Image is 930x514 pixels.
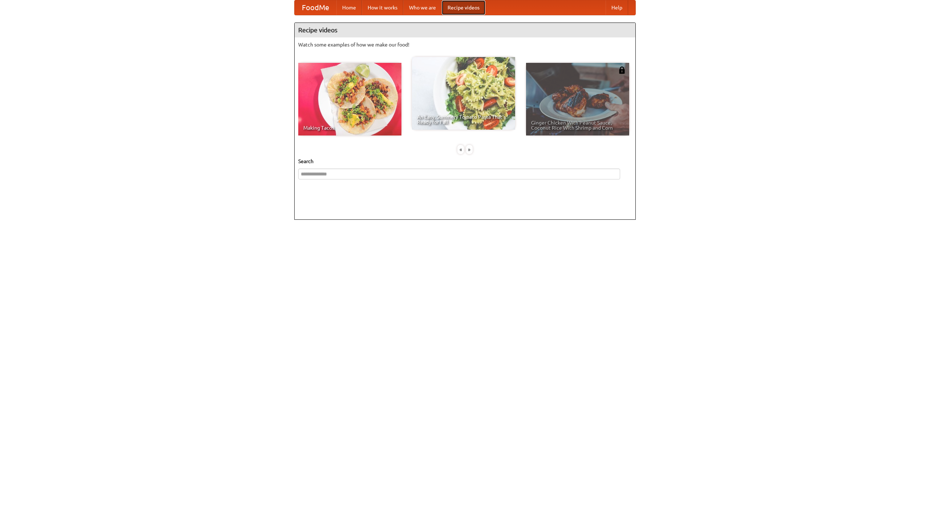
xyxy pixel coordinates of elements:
a: FoodMe [295,0,336,15]
span: An Easy, Summery Tomato Pasta That's Ready for Fall [417,114,510,125]
a: Home [336,0,362,15]
h5: Search [298,158,632,165]
a: Help [606,0,628,15]
h4: Recipe videos [295,23,635,37]
a: Making Tacos [298,63,401,135]
span: Making Tacos [303,125,396,130]
p: Watch some examples of how we make our food! [298,41,632,48]
a: Recipe videos [442,0,485,15]
a: How it works [362,0,403,15]
div: « [457,145,464,154]
a: An Easy, Summery Tomato Pasta That's Ready for Fall [412,57,515,130]
img: 483408.png [618,66,626,74]
div: » [466,145,473,154]
a: Who we are [403,0,442,15]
